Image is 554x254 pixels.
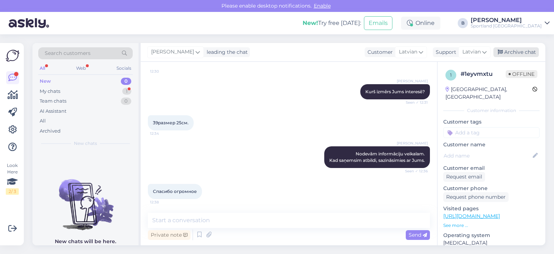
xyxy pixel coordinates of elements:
div: Request email [443,172,485,182]
span: 12:34 [150,131,177,136]
div: Try free [DATE]: [303,19,361,27]
p: Operating system [443,232,540,239]
div: Customer information [443,107,540,114]
div: [GEOGRAPHIC_DATA], [GEOGRAPHIC_DATA] [445,86,532,101]
div: 0 [121,98,131,105]
p: Customer phone [443,185,540,192]
img: Askly Logo [6,49,19,63]
input: Add name [444,152,531,160]
div: # 1eyvmxtu [461,70,506,78]
div: 2 / 3 [6,188,19,195]
p: Customer name [443,141,540,148]
p: See more ... [443,222,540,229]
div: Socials [115,64,133,73]
div: Request phone number [443,192,509,202]
div: 0 [121,78,131,85]
div: Online [401,17,440,30]
span: [PERSON_NAME] [397,78,428,84]
button: Emails [364,16,392,30]
div: Customer [365,48,393,56]
p: Visited pages [443,205,540,212]
div: Web [75,64,87,73]
div: [PERSON_NAME] [471,17,542,23]
span: 39размер 25см. [153,120,189,125]
span: 12:38 [150,199,177,205]
div: Team chats [40,98,66,105]
div: AI Assistant [40,108,66,115]
span: 1 [450,72,452,78]
span: Latvian [462,48,481,56]
div: Archive chat [493,47,539,57]
span: Send [409,232,427,238]
div: Sportland [GEOGRAPHIC_DATA] [471,23,542,29]
a: [PERSON_NAME]Sportland [GEOGRAPHIC_DATA] [471,17,550,29]
span: [PERSON_NAME] [151,48,194,56]
div: Private note [148,230,190,240]
span: Enable [312,3,333,9]
p: [MEDICAL_DATA] [443,239,540,247]
div: Support [433,48,456,56]
span: Seen ✓ 12:31 [401,100,428,105]
div: leading the chat [204,48,248,56]
p: Customer email [443,164,540,172]
span: 12:30 [150,69,177,74]
div: Look Here [6,162,19,195]
div: New [40,78,51,85]
div: B [458,18,468,28]
div: 1 [122,88,131,95]
b: New! [303,20,318,26]
p: Customer tags [443,118,540,126]
a: [URL][DOMAIN_NAME] [443,213,500,219]
span: Спасибо огромное [153,189,197,194]
input: Add a tag [443,127,540,138]
span: Latvian [399,48,417,56]
p: New chats will be here. [55,238,116,245]
span: New chats [74,140,97,147]
img: No chats [32,166,138,231]
div: All [38,64,47,73]
span: Kurš izmērs Jums interesē? [365,89,425,94]
span: Search customers [45,49,91,57]
span: [PERSON_NAME] [397,141,428,146]
span: Offline [506,70,537,78]
span: Seen ✓ 12:36 [401,168,428,174]
div: All [40,117,46,125]
div: Archived [40,128,61,135]
span: Nodevām informāciju veikalam. Kad saņemsim atbildi, sazināsimies ar Jums. [329,151,425,163]
div: My chats [40,88,60,95]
